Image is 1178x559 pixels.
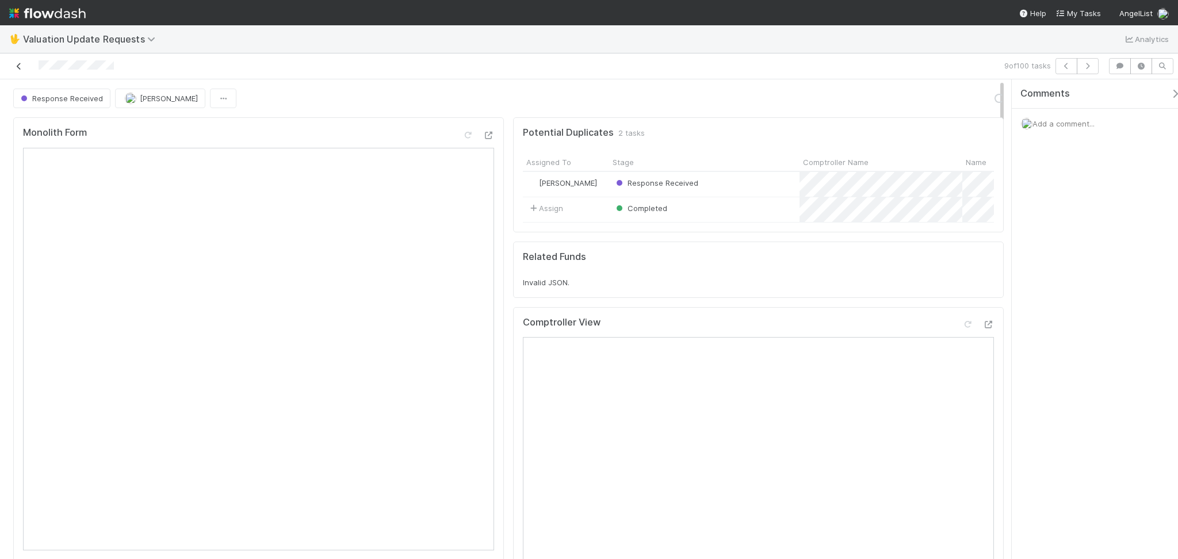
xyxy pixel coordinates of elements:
img: logo-inverted-e16ddd16eac7371096b0.svg [9,3,86,23]
h5: Potential Duplicates [523,127,614,139]
span: My Tasks [1055,9,1101,18]
span: Completed [614,204,667,213]
img: avatar_d8fc9ee4-bd1b-4062-a2a8-84feb2d97839.png [125,93,136,104]
span: Response Received [614,178,698,187]
span: Add a comment... [1032,119,1095,128]
span: Stage [613,156,634,168]
span: [PERSON_NAME] [140,94,198,103]
span: Response Received [18,94,103,103]
span: Comptroller Name [803,156,869,168]
span: Valuation Update Requests [23,33,161,45]
img: avatar_d8fc9ee4-bd1b-4062-a2a8-84feb2d97839.png [1021,118,1032,129]
img: avatar_d8fc9ee4-bd1b-4062-a2a8-84feb2d97839.png [1157,8,1169,20]
div: Completed [614,202,667,214]
span: 🖖 [9,34,21,44]
div: [PERSON_NAME] [527,177,597,189]
a: Analytics [1123,32,1169,46]
div: Help [1019,7,1046,19]
span: Assign [527,202,563,214]
a: My Tasks [1055,7,1101,19]
h5: Monolith Form [23,127,87,139]
span: AngelList [1119,9,1153,18]
img: avatar_d8fc9ee4-bd1b-4062-a2a8-84feb2d97839.png [528,178,537,187]
span: 2 tasks [618,127,645,139]
div: Invalid JSON. [523,277,994,288]
span: Comments [1020,88,1070,99]
h5: Related Funds [523,251,586,263]
div: Response Received [614,177,698,189]
span: Name [966,156,986,168]
span: 9 of 100 tasks [1004,60,1051,71]
button: [PERSON_NAME] [115,89,205,108]
span: Assigned To [526,156,571,168]
h5: Comptroller View [523,317,601,328]
button: Response Received [13,89,110,108]
span: [PERSON_NAME] [539,178,597,187]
